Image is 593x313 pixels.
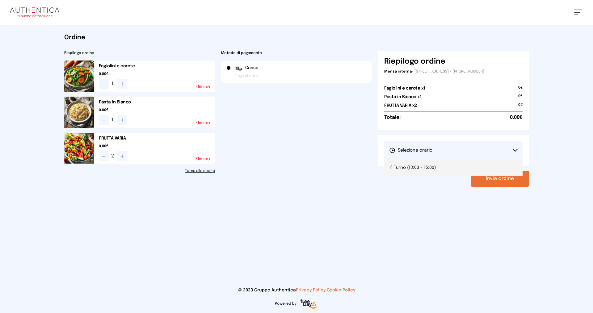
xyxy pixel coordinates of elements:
span: Powered by [275,301,296,306]
a: Privacy Policy [296,288,326,292]
p: © 2023 Gruppo Authentica [10,287,583,293]
a: Cookie Policy [327,288,355,292]
button: Invia ordine [471,171,529,187]
button: Seleziona orario [384,141,523,160]
span: Seleziona orario [389,147,432,153]
img: logo-freeday.3e08031.png [299,298,318,311]
span: 1° Turno (13:00 - 15:00) [389,165,436,171]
